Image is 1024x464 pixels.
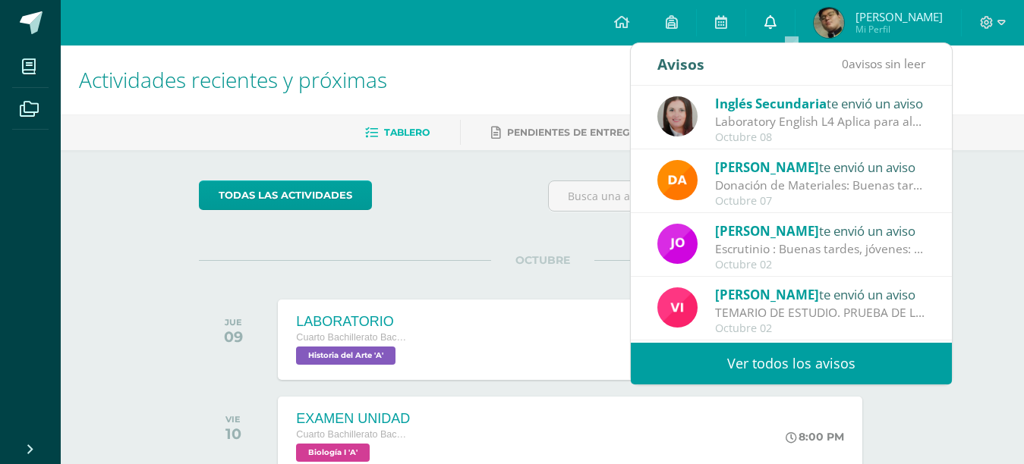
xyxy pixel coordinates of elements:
[296,314,410,330] div: LABORATORIO
[225,414,241,425] div: VIE
[715,158,819,176] span: [PERSON_NAME]
[549,181,885,211] input: Busca una actividad próxima aquí...
[715,113,926,130] div: Laboratory English L4 Aplica para alumnos de profe Rudy : Elaborar este laboratorio usando la pla...
[296,444,370,462] span: Biología I 'A'
[855,23,943,36] span: Mi Perfil
[715,95,827,112] span: Inglés Secundaria
[296,429,410,440] span: Cuarto Bachillerato Bachillerato en CCLL con Orientación en Diseño Gráfico
[715,240,926,258] div: Escrutinio : Buenas tardes, jóvenes: Les recuerdo que mañana retomaremos la realización del escru...
[225,425,241,443] div: 10
[657,43,704,85] div: Avisos
[715,259,926,271] div: Octubre 02
[365,121,430,145] a: Tablero
[224,317,243,328] div: JUE
[384,127,430,138] span: Tablero
[786,430,844,444] div: 8:00 PM
[631,343,952,384] a: Ver todos los avisos
[491,121,637,145] a: Pendientes de entrega
[296,411,410,427] div: EXAMEN UNIDAD
[491,253,594,267] span: OCTUBRE
[715,93,926,113] div: te envió un aviso
[715,131,926,144] div: Octubre 08
[715,286,819,303] span: [PERSON_NAME]
[842,55,849,72] span: 0
[657,96,698,136] img: 8af0450cf43d44e38c4a1497329761f3.png
[715,177,926,194] div: Donación de Materiales: Buenas tardes estimados padres de familia, por este medio les envío un co...
[814,8,844,38] img: a0ee197b2caa39667a157ba7b16f801a.png
[715,284,926,304] div: te envió un aviso
[855,9,943,24] span: [PERSON_NAME]
[296,346,395,365] span: Historia del Arte 'A'
[715,221,926,240] div: te envió un aviso
[715,222,819,240] span: [PERSON_NAME]
[507,127,637,138] span: Pendientes de entrega
[224,328,243,346] div: 09
[657,287,698,328] img: bd6d0aa147d20350c4821b7c643124fa.png
[715,322,926,335] div: Octubre 02
[657,224,698,264] img: 6614adf7432e56e5c9e182f11abb21f1.png
[715,195,926,208] div: Octubre 07
[79,65,387,94] span: Actividades recientes y próximas
[199,180,372,210] a: todas las Actividades
[842,55,925,72] span: avisos sin leer
[296,332,410,343] span: Cuarto Bachillerato Bachillerato en CCLL con Orientación en Diseño Gráfico
[657,160,698,200] img: f9d34ca01e392badc01b6cd8c48cabbd.png
[715,157,926,177] div: te envió un aviso
[715,304,926,321] div: TEMARIO DE ESTUDIO. PRUEBA DE LOGRO CIENCIAS SOCIALES: Buenas tardes estimados estudiantes, compa...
